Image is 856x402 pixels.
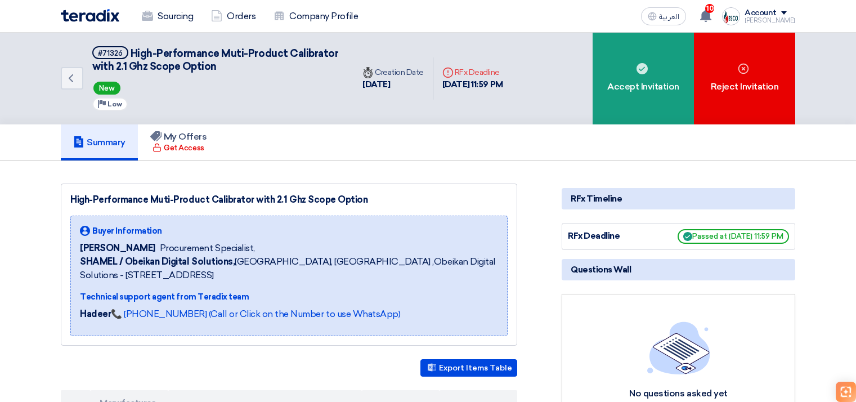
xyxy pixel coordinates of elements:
span: New [93,82,120,95]
div: RFx Timeline [562,188,795,209]
h5: High-Performance Muti-Product Calibrator with 2.1 Ghz Scope Option [92,46,340,74]
div: RFx Deadline [442,66,503,78]
div: Creation Date [362,66,424,78]
div: Get Access [153,142,204,154]
span: Questions Wall [571,263,631,276]
span: High-Performance Muti-Product Calibrator with 2.1 Ghz Scope Option [92,47,338,73]
div: No questions asked yet [583,388,774,400]
img: empty_state_list.svg [647,321,710,374]
span: [PERSON_NAME] [80,242,155,255]
h5: My Offers [150,131,207,142]
a: Sourcing [133,4,202,29]
div: [PERSON_NAME] [745,17,795,24]
div: #71326 [98,50,123,57]
a: Orders [202,4,265,29]
span: Procurement Specialist, [160,242,255,255]
img: Screenshot___1725307363992.png [722,7,740,25]
button: Export Items Table [420,359,517,377]
button: العربية [641,7,686,25]
div: Accept Invitation [593,33,694,124]
div: Account [745,8,777,18]
div: [DATE] [362,78,424,91]
div: Technical support agent from Teradix team [80,291,498,303]
img: Teradix logo [61,9,119,22]
span: Passed at [DATE] 11:59 PM [678,229,789,244]
div: [DATE] 11:59 PM [442,78,503,91]
span: العربية [659,13,679,21]
span: Buyer Information [92,225,162,237]
b: SHAMEL / Obeikan Digital Solutions, [80,256,235,267]
span: Low [107,100,122,108]
a: Company Profile [265,4,367,29]
span: [GEOGRAPHIC_DATA], [GEOGRAPHIC_DATA] ,Obeikan Digital Solutions - [STREET_ADDRESS] [80,255,498,282]
strong: Hadeer [80,309,111,319]
div: RFx Deadline [568,230,652,243]
span: 10 [705,4,714,13]
a: Summary [61,124,138,160]
a: 📞 [PHONE_NUMBER] (Call or Click on the Number to use WhatsApp) [111,309,400,319]
a: My Offers Get Access [138,124,219,160]
h5: Summary [73,137,126,148]
div: Reject Invitation [694,33,795,124]
div: High-Performance Muti-Product Calibrator with 2.1 Ghz Scope Option [70,193,508,207]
